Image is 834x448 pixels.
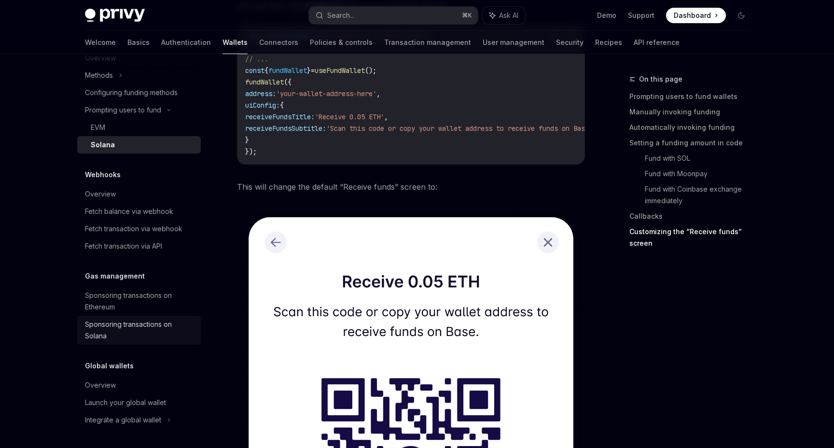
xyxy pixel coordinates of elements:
div: Fetch balance via webhook [85,206,173,217]
a: Configuring funding methods [77,84,201,101]
h5: Global wallets [85,360,134,372]
button: Ask AI [483,7,525,24]
a: Recipes [595,31,622,54]
span: 'your-wallet-address-here' [276,89,376,98]
span: (); [365,66,376,75]
a: Fetch balance via webhook [77,203,201,220]
a: Overview [77,185,201,203]
a: Basics [127,31,150,54]
a: Sponsoring transactions on Solana [77,316,201,345]
span: } [245,136,249,144]
a: Fetch transaction via API [77,238,201,255]
span: receiveFundsTitle: [245,112,315,121]
a: Fund with Coinbase exchange immediately [645,182,757,209]
span: = [311,66,315,75]
a: Fetch transaction via webhook [77,220,201,238]
div: Fetch transaction via API [85,240,162,252]
div: Configuring funding methods [85,87,178,98]
a: Policies & controls [310,31,373,54]
span: // ... [245,55,268,63]
div: Integrate a global wallet [85,414,161,426]
a: Prompting users to fund wallets [629,89,757,104]
a: Setting a funding amount in code [629,135,757,151]
span: { [280,101,284,110]
span: fundWallet [268,66,307,75]
a: Callbacks [629,209,757,224]
span: ({ [284,78,292,86]
a: Sponsoring transactions on Ethereum [77,287,201,316]
div: Overview [85,188,116,200]
span: const [245,66,264,75]
a: Demo [597,11,616,20]
a: Wallets [222,31,248,54]
div: EVM [91,122,105,133]
span: Ask AI [499,11,518,20]
a: Security [556,31,584,54]
span: 'Receive 0.05 ETH' [315,112,384,121]
button: Toggle dark mode [734,8,749,23]
a: Launch your global wallet [77,394,201,411]
a: Authentication [161,31,211,54]
span: address: [245,89,276,98]
div: Launch your global wallet [85,397,166,408]
span: ⌘ K [462,12,472,19]
button: Search...⌘K [309,7,478,24]
span: , [376,89,380,98]
div: Prompting users to fund [85,104,161,116]
a: Overview [77,377,201,394]
div: Methods [85,70,113,81]
a: Manually invoking funding [629,104,757,120]
span: , [384,112,388,121]
span: Dashboard [674,11,711,20]
a: EVM [77,119,201,136]
img: dark logo [85,9,145,22]
a: Solana [77,136,201,154]
div: Search... [327,10,354,21]
h5: Gas management [85,270,145,282]
span: 'Scan this code or copy your wallet address to receive funds on Base.' [326,124,597,133]
span: On this page [639,73,682,85]
span: receiveFundsSubtitle: [245,124,326,133]
span: uiConfig: [245,101,280,110]
span: fundWallet [245,78,284,86]
a: Automatically invoking funding [629,120,757,135]
span: useFundWallet [315,66,365,75]
div: Solana [91,139,115,151]
a: Fund with Moonpay [645,166,757,182]
div: Overview [85,379,116,391]
a: User management [483,31,544,54]
a: Connectors [259,31,298,54]
a: Transaction management [384,31,471,54]
div: Fetch transaction via webhook [85,223,182,235]
span: This will change the default “Receive funds” screen to: [237,180,585,194]
a: Support [628,11,654,20]
a: API reference [634,31,680,54]
a: Customizing the “Receive funds” screen [629,224,757,251]
div: Sponsoring transactions on Solana [85,319,195,342]
span: { [264,66,268,75]
span: } [307,66,311,75]
h5: Webhooks [85,169,121,181]
span: }); [245,147,257,156]
a: Fund with SOL [645,151,757,166]
div: Sponsoring transactions on Ethereum [85,290,195,313]
a: Dashboard [666,8,726,23]
a: Welcome [85,31,116,54]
